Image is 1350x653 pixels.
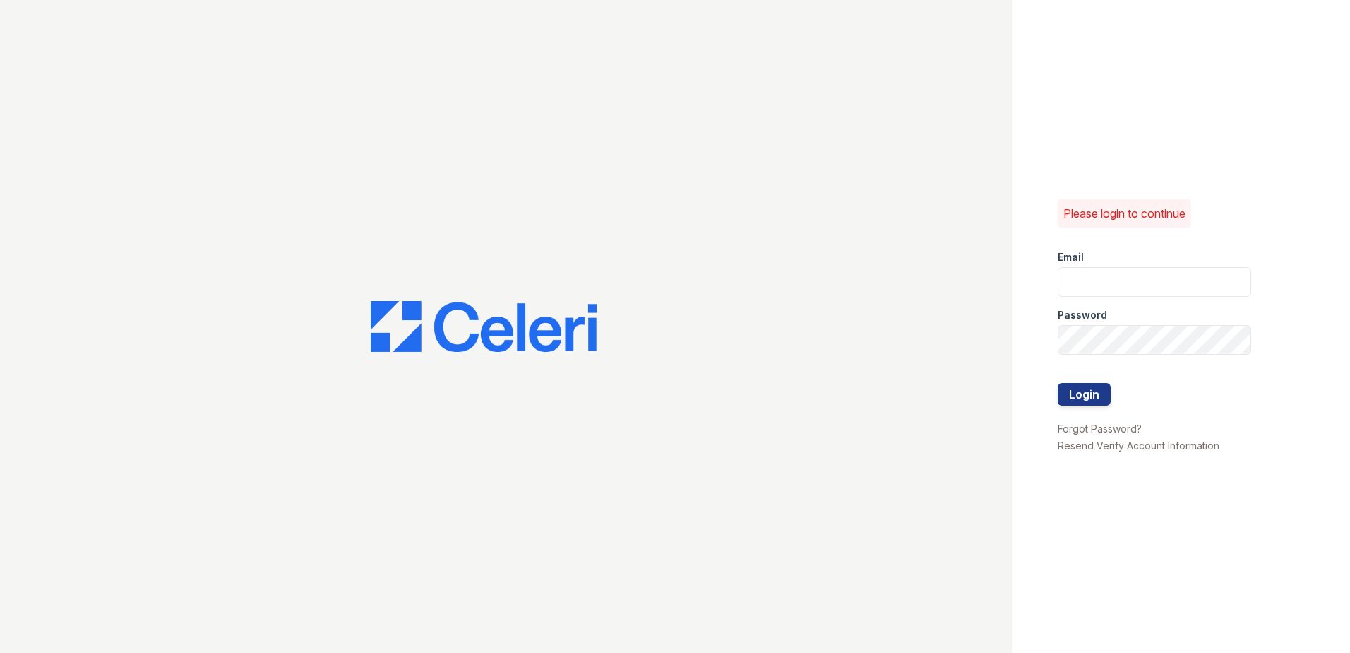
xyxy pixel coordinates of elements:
button: Login [1058,383,1111,406]
a: Resend Verify Account Information [1058,440,1219,452]
p: Please login to continue [1063,205,1185,222]
a: Forgot Password? [1058,423,1142,435]
label: Password [1058,308,1107,322]
img: CE_Logo_Blue-a8612792a0a2168367f1c8372b55b34899dd931a85d93a1a3d3e32e68fde9ad4.png [371,301,597,352]
label: Email [1058,250,1084,264]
